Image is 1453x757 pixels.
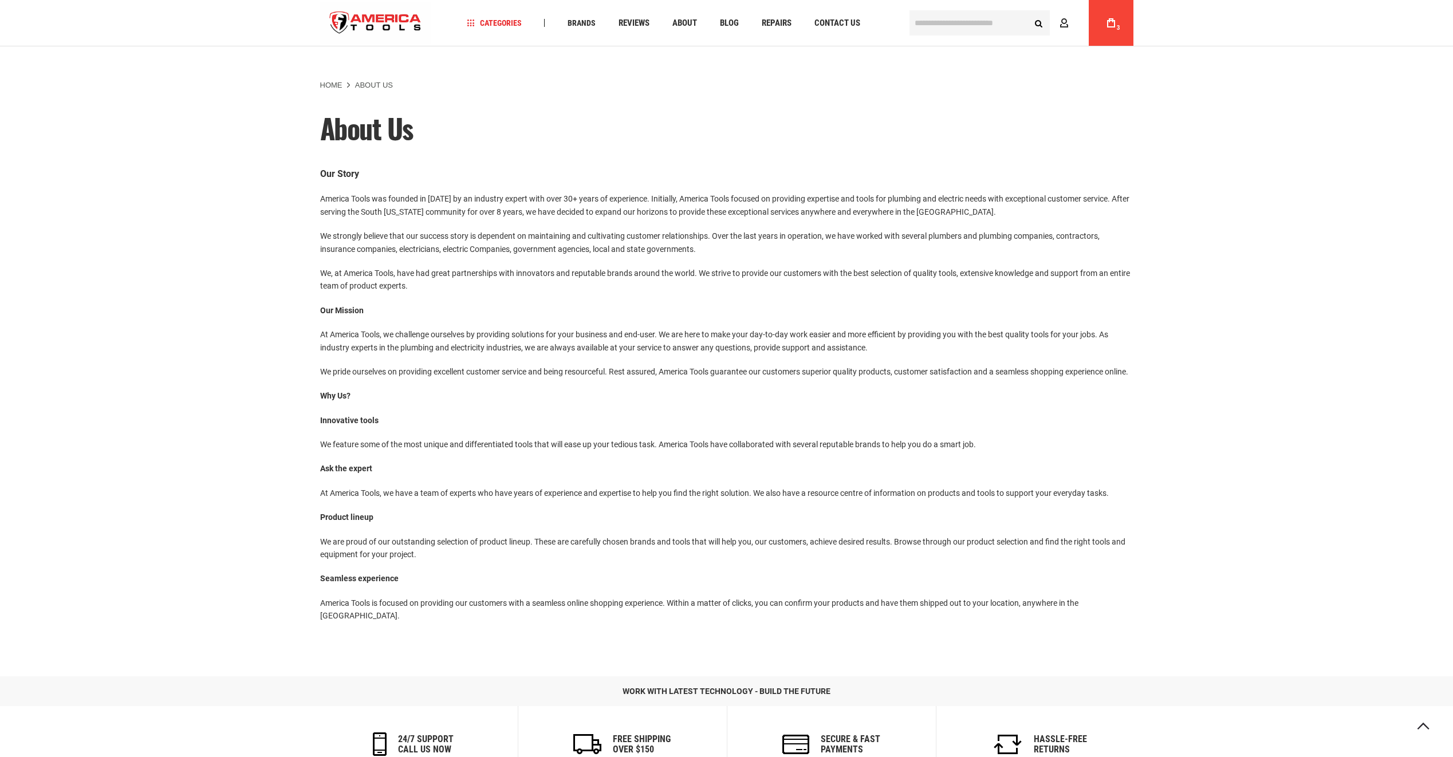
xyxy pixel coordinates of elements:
[320,328,1133,354] p: At America Tools, we challenge ourselves by providing solutions for your business and end-user. W...
[562,15,601,31] a: Brands
[320,108,413,148] span: About Us
[1034,734,1087,754] h6: Hassle-Free Returns
[1028,12,1050,34] button: Search
[320,192,1133,218] p: America Tools was founded in [DATE] by an industry expert with over 30+ years of experience. Init...
[720,19,739,27] span: Blog
[355,81,393,89] strong: About Us
[715,15,744,31] a: Blog
[320,267,1133,293] p: We, at America Tools, have had great partnerships with innovators and reputable brands around the...
[320,80,342,90] a: Home
[814,19,860,27] span: Contact Us
[320,167,1133,182] p: Our Story
[467,19,522,27] span: Categories
[667,15,702,31] a: About
[398,734,454,754] h6: 24/7 support call us now
[320,304,1133,317] p: Our Mission
[613,15,655,31] a: Reviews
[821,734,880,754] h6: secure & fast payments
[672,19,697,27] span: About
[320,2,431,45] img: America Tools
[320,389,1133,402] p: Why Us?
[1117,25,1120,31] span: 3
[613,734,671,754] h6: Free Shipping Over $150
[320,535,1133,561] p: We are proud of our outstanding selection of product lineup. These are carefully chosen brands an...
[320,438,1133,451] p: We feature some of the most unique and differentiated tools that will ease up your tedious task. ...
[320,414,1133,427] p: Innovative tools
[320,230,1133,255] p: We strongly believe that our success story is dependent on maintaining and cultivating customer r...
[320,597,1133,622] p: America Tools is focused on providing our customers with a seamless online shopping experience. W...
[619,19,649,27] span: Reviews
[320,511,1133,523] p: Product lineup
[320,365,1133,378] p: We pride ourselves on providing excellent customer service and being resourceful. Rest assured, A...
[320,572,1133,585] p: Seamless experience
[568,19,596,27] span: Brands
[757,15,797,31] a: Repairs
[320,462,1133,475] p: Ask the expert
[320,487,1133,499] p: At America Tools, we have a team of experts who have years of experience and expertise to help yo...
[320,2,431,45] a: store logo
[809,15,865,31] a: Contact Us
[462,15,527,31] a: Categories
[762,19,792,27] span: Repairs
